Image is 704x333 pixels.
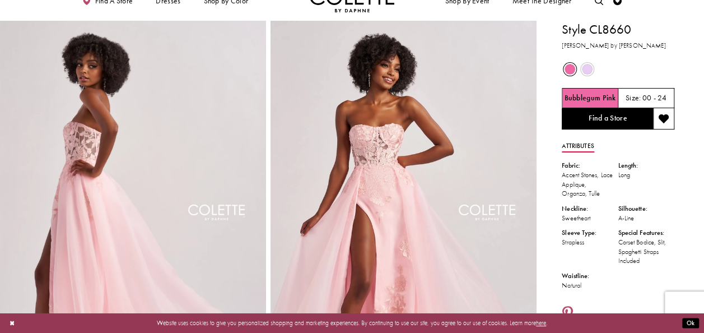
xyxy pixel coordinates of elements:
div: Waistline: [562,271,618,281]
div: Product color controls state depends on size chosen [562,61,674,78]
div: Bubblegum Pink [562,61,578,77]
a: Share using Pinterest - Opens in new tab [562,306,574,322]
h5: 00 - 24 [642,94,666,103]
div: Special Features: [618,228,674,238]
p: Website uses cookies to give you personalized shopping and marketing experiences. By continuing t... [61,317,643,329]
div: Corset Bodice, Slit, Spaghetti Straps Included [618,238,674,266]
div: A-Line [618,214,674,223]
div: Neckline: [562,204,618,214]
a: here [536,319,546,327]
div: Strapless [562,238,618,247]
div: Silhouette: [618,204,674,214]
span: Size: [626,94,641,103]
a: Attributes [562,140,594,152]
h1: Style CL8660 [562,21,674,39]
h5: Chosen color [564,94,616,103]
button: Submit Dialog [682,318,699,329]
button: Add to wishlist [653,108,674,129]
div: Sleeve Type: [562,228,618,238]
a: Find a Store [562,108,653,129]
div: Natural [562,281,618,290]
div: Fabric: [562,161,618,170]
div: Length: [618,161,674,170]
button: Close Dialog [5,316,19,331]
div: Lilac [579,61,595,77]
div: Long [618,170,674,180]
h3: [PERSON_NAME] by [PERSON_NAME] [562,41,674,50]
div: Sweetheart [562,214,618,223]
div: Accent Stones, Lace Applique, Organza, Tulle [562,170,618,198]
